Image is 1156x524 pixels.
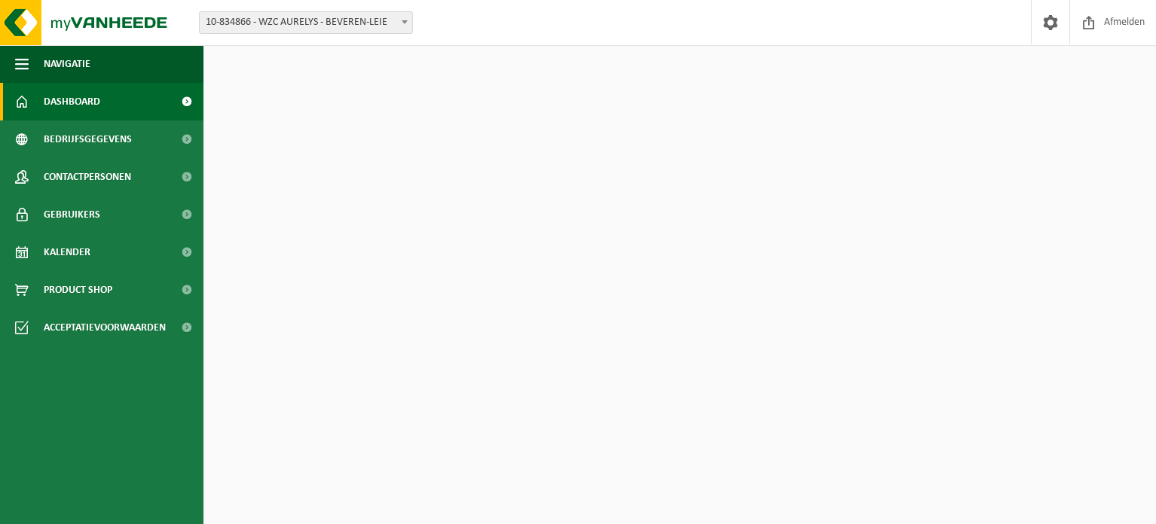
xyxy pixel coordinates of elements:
span: Gebruikers [44,196,100,233]
span: Acceptatievoorwaarden [44,309,166,346]
span: Contactpersonen [44,158,131,196]
span: Navigatie [44,45,90,83]
span: Kalender [44,233,90,271]
span: Dashboard [44,83,100,120]
span: 10-834866 - WZC AURELYS - BEVEREN-LEIE [200,12,412,33]
span: Bedrijfsgegevens [44,120,132,158]
span: Product Shop [44,271,112,309]
span: 10-834866 - WZC AURELYS - BEVEREN-LEIE [199,11,413,34]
